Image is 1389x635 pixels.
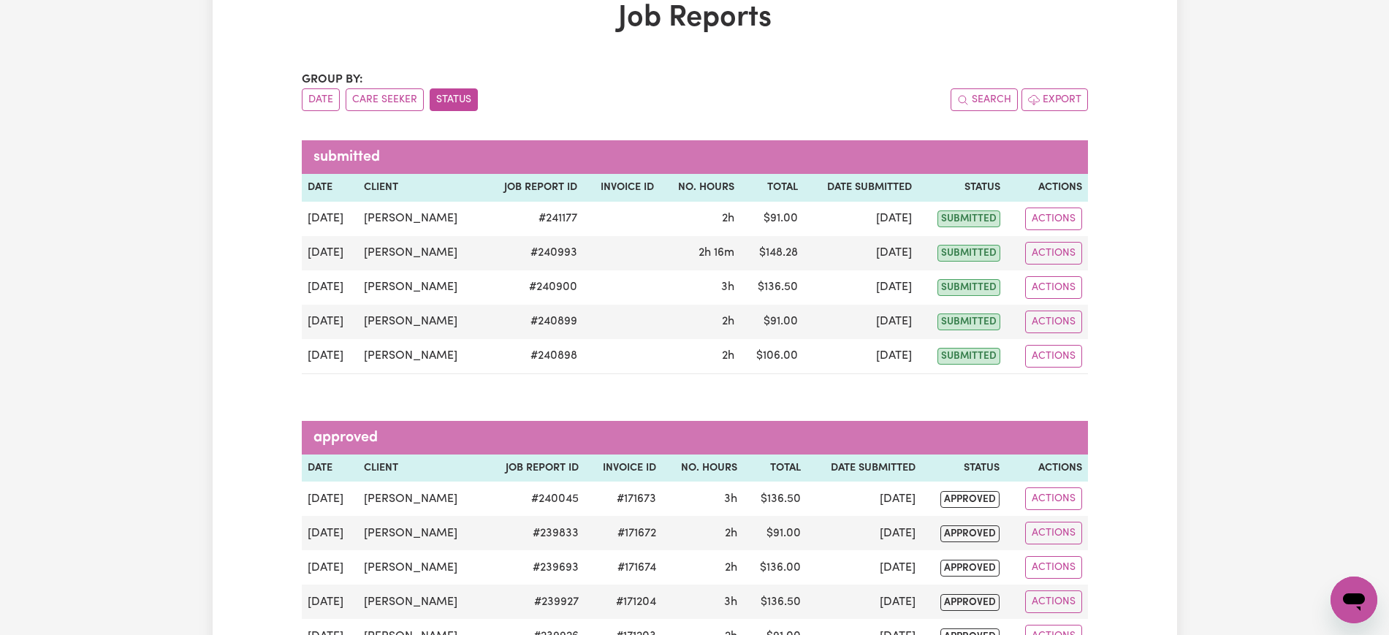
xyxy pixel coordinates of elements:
[722,316,734,327] span: 2 hours
[937,210,1000,227] span: submitted
[807,482,921,516] td: [DATE]
[699,247,734,259] span: 2 hours 16 minutes
[1025,276,1082,299] button: Actions
[724,493,737,505] span: 3 hours
[937,245,1000,262] span: submitted
[1331,577,1377,623] iframe: Button to launch messaging window
[482,339,582,374] td: # 240898
[804,339,918,374] td: [DATE]
[484,585,585,619] td: # 239927
[724,596,737,608] span: 3 hours
[302,174,358,202] th: Date
[804,236,918,270] td: [DATE]
[740,339,804,374] td: $ 106.00
[302,140,1088,174] caption: submitted
[940,525,1000,542] span: approved
[722,213,734,224] span: 2 hours
[1025,242,1082,265] button: Actions
[807,516,921,550] td: [DATE]
[940,560,1000,577] span: approved
[1025,311,1082,333] button: Actions
[484,482,585,516] td: # 240045
[358,516,484,550] td: [PERSON_NAME]
[807,585,921,619] td: [DATE]
[358,585,484,619] td: [PERSON_NAME]
[937,313,1000,330] span: submitted
[662,455,743,482] th: No. Hours
[358,550,484,585] td: [PERSON_NAME]
[482,174,582,202] th: Job Report ID
[302,270,358,305] td: [DATE]
[1025,522,1082,544] button: Actions
[302,455,358,482] th: Date
[484,516,585,550] td: # 239833
[725,528,737,539] span: 2 hours
[722,350,734,362] span: 2 hours
[585,455,662,482] th: Invoice ID
[482,202,582,236] td: # 241177
[937,348,1000,365] span: submitted
[743,482,807,516] td: $ 136.50
[358,305,483,339] td: [PERSON_NAME]
[804,270,918,305] td: [DATE]
[1025,487,1082,510] button: Actions
[358,339,483,374] td: [PERSON_NAME]
[804,174,918,202] th: Date Submitted
[583,174,660,202] th: Invoice ID
[585,550,662,585] td: #171674
[302,1,1088,36] h1: Job Reports
[804,305,918,339] td: [DATE]
[743,585,807,619] td: $ 136.50
[940,594,1000,611] span: approved
[1025,590,1082,613] button: Actions
[585,516,662,550] td: #171672
[804,202,918,236] td: [DATE]
[585,482,662,516] td: #171673
[358,174,483,202] th: Client
[482,270,582,305] td: # 240900
[740,305,804,339] td: $ 91.00
[358,270,483,305] td: [PERSON_NAME]
[937,279,1000,296] span: submitted
[358,455,484,482] th: Client
[302,585,358,619] td: [DATE]
[302,339,358,374] td: [DATE]
[302,202,358,236] td: [DATE]
[302,421,1088,455] caption: approved
[1005,455,1087,482] th: Actions
[740,270,804,305] td: $ 136.50
[346,88,424,111] button: sort invoices by care seeker
[1025,345,1082,368] button: Actions
[1021,88,1088,111] button: Export
[482,236,582,270] td: # 240993
[358,202,483,236] td: [PERSON_NAME]
[951,88,1018,111] button: Search
[302,305,358,339] td: [DATE]
[918,174,1006,202] th: Status
[743,550,807,585] td: $ 136.00
[302,516,358,550] td: [DATE]
[740,202,804,236] td: $ 91.00
[302,236,358,270] td: [DATE]
[940,491,1000,508] span: approved
[484,550,585,585] td: # 239693
[807,550,921,585] td: [DATE]
[302,482,358,516] td: [DATE]
[358,482,484,516] td: [PERSON_NAME]
[743,455,807,482] th: Total
[1006,174,1087,202] th: Actions
[358,236,483,270] td: [PERSON_NAME]
[1025,556,1082,579] button: Actions
[302,550,358,585] td: [DATE]
[1025,208,1082,230] button: Actions
[807,455,921,482] th: Date Submitted
[302,74,363,85] span: Group by:
[660,174,740,202] th: No. Hours
[721,281,734,293] span: 3 hours
[482,305,582,339] td: # 240899
[484,455,585,482] th: Job Report ID
[430,88,478,111] button: sort invoices by paid status
[302,88,340,111] button: sort invoices by date
[921,455,1006,482] th: Status
[585,585,662,619] td: #171204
